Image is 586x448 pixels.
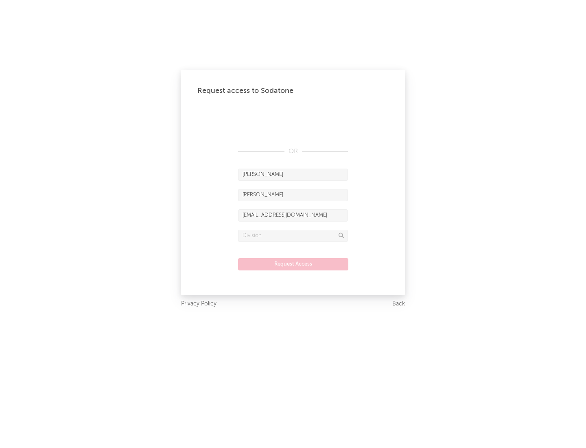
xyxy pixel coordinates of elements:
a: Back [392,299,405,309]
div: OR [238,147,348,156]
div: Request access to Sodatone [197,86,389,96]
a: Privacy Policy [181,299,216,309]
input: Last Name [238,189,348,201]
input: Division [238,230,348,242]
input: Email [238,209,348,222]
button: Request Access [238,258,348,270]
input: First Name [238,169,348,181]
